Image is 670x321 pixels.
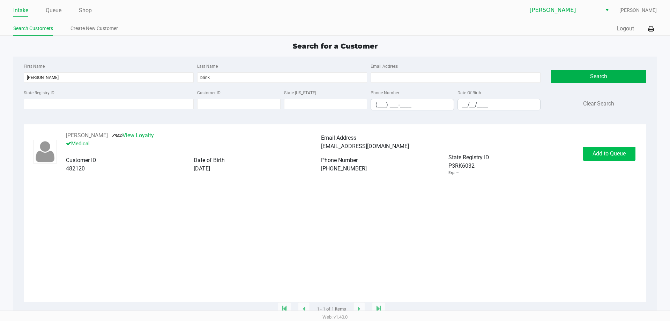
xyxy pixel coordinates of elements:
button: Select [602,4,612,16]
button: Search [551,70,646,83]
label: State [US_STATE] [284,90,316,96]
app-submit-button: Next [353,302,365,316]
a: View Loyalty [112,132,154,139]
app-submit-button: Move to last page [372,302,385,316]
span: 1 - 1 of 1 items [317,306,346,313]
label: Customer ID [197,90,221,96]
a: Create New Customer [70,24,118,33]
span: Search for a Customer [293,42,378,50]
span: Phone Number [321,157,358,163]
span: 482120 [66,165,85,172]
span: [PERSON_NAME] [530,6,598,14]
input: Format: (999) 999-9999 [371,99,454,110]
label: Date Of Birth [457,90,481,96]
div: Exp: -- [448,170,459,176]
span: [EMAIL_ADDRESS][DOMAIN_NAME] [321,143,409,149]
input: Format: MM/DD/YYYY [458,99,541,110]
p: Medical [66,140,321,148]
span: [PERSON_NAME] [619,7,657,14]
a: Intake [13,6,28,15]
label: Last Name [197,63,218,70]
span: State Registry ID [448,154,489,161]
app-submit-button: Move to first page [278,302,291,316]
span: [PHONE_NUMBER] [321,165,367,172]
span: P3RK6032 [448,162,475,170]
span: Web: v1.40.0 [322,314,348,320]
span: Date of Birth [194,157,225,163]
button: Logout [617,24,634,33]
span: [DATE] [194,165,210,172]
label: Phone Number [371,90,399,96]
a: Search Customers [13,24,53,33]
span: Email Address [321,134,356,141]
label: First Name [24,63,45,70]
span: Customer ID [66,157,96,163]
a: Shop [79,6,92,15]
label: Email Address [371,63,398,70]
label: State Registry ID [24,90,54,96]
span: Add to Queue [593,150,626,157]
button: Clear Search [583,100,614,108]
button: See customer info [66,131,108,140]
button: Add to Queue [583,147,635,161]
a: Queue [46,6,61,15]
app-submit-button: Previous [298,302,310,316]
